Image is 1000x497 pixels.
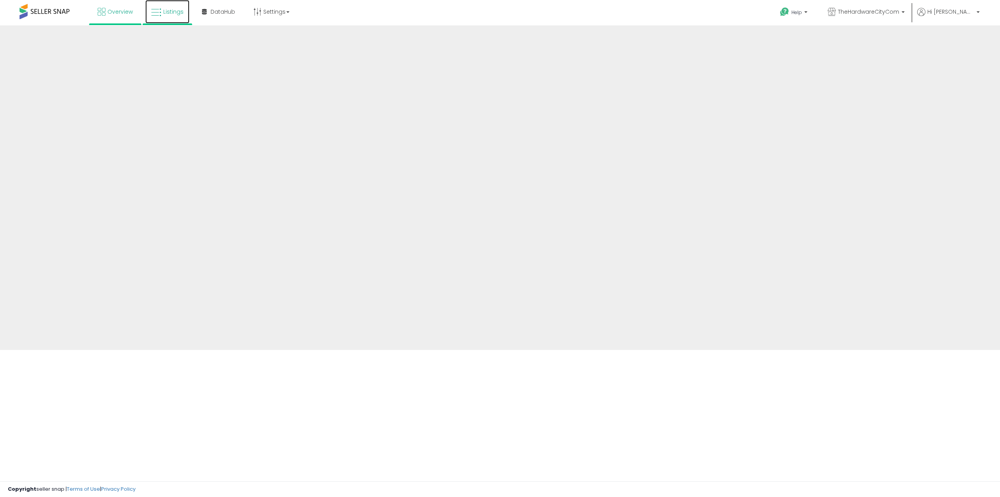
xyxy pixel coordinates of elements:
[917,8,980,25] a: Hi [PERSON_NAME]
[163,8,184,16] span: Listings
[780,7,789,17] i: Get Help
[791,9,802,16] span: Help
[774,1,815,25] a: Help
[838,8,899,16] span: TheHardwareCityCom
[107,8,133,16] span: Overview
[211,8,235,16] span: DataHub
[927,8,974,16] span: Hi [PERSON_NAME]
